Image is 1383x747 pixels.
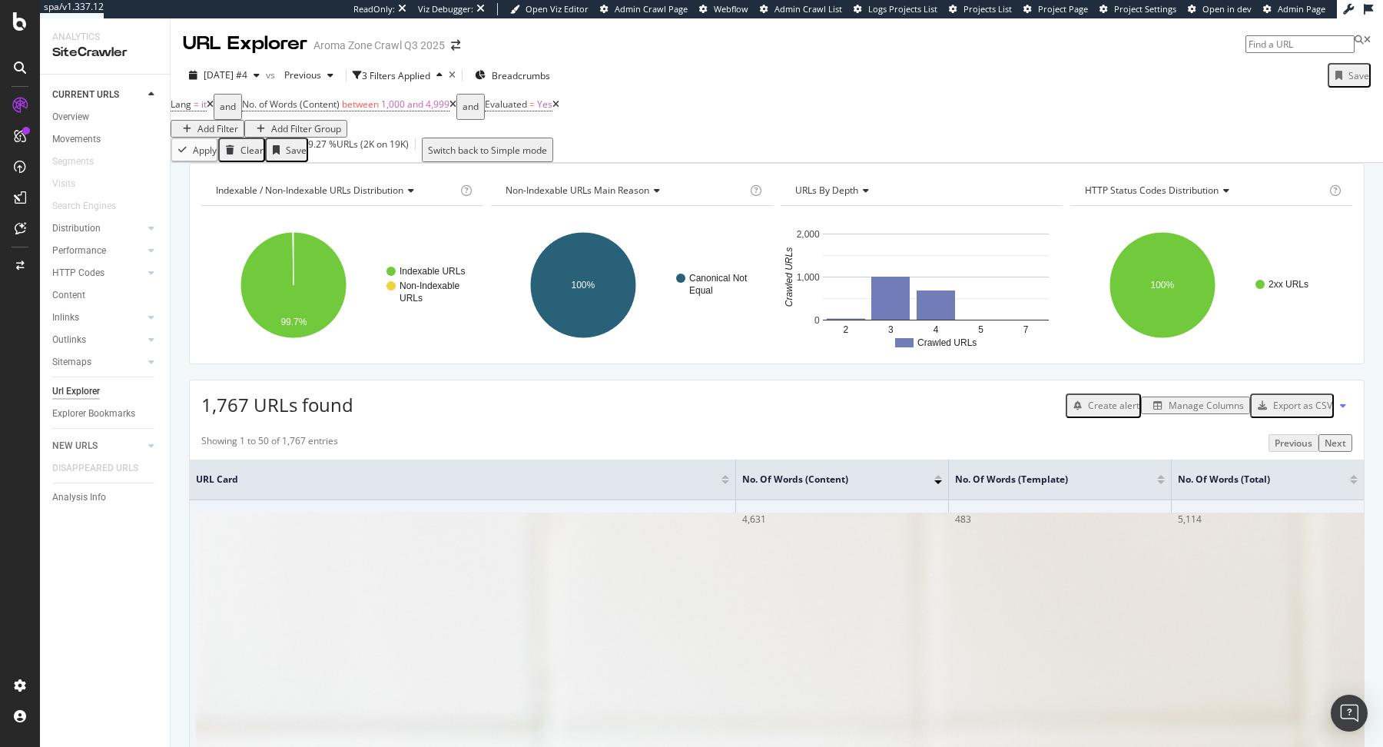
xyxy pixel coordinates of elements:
svg: A chart. [201,218,483,352]
span: URL Card [196,473,718,486]
div: 5,114 [1178,513,1358,526]
input: Find a URL [1245,35,1355,53]
div: A chart. [1070,218,1352,352]
div: Create alert [1088,399,1139,412]
span: Breadcrumbs [492,69,550,82]
div: Previous [1275,437,1312,450]
a: Open Viz Editor [510,3,589,15]
a: CURRENT URLS [52,87,144,103]
span: Projects List [963,3,1012,15]
div: Switch back to Simple mode [428,144,547,157]
div: URL Explorer [183,31,307,57]
text: URLs [400,294,423,304]
div: SiteCrawler [52,44,158,61]
span: HTTP Status Codes Distribution [1085,184,1219,197]
a: DISAPPEARED URLS [52,460,154,476]
svg: A chart. [491,218,773,352]
span: between [342,98,379,111]
div: Content [52,287,85,304]
div: and [463,96,479,118]
span: Evaluated [485,98,527,111]
span: vs [266,68,278,81]
button: Manage Columns [1141,397,1250,414]
div: 483 [955,513,1165,526]
button: Save [265,138,308,162]
div: Clear [240,144,264,157]
svg: A chart. [781,218,1063,352]
a: Search Engines [52,198,131,214]
text: Crawled URLs [784,247,794,307]
div: 4,631 [742,513,942,526]
span: Project Page [1038,3,1088,15]
text: 0 [814,315,820,326]
a: Analysis Info [52,490,159,506]
a: NEW URLS [52,438,144,454]
a: Sitemaps [52,354,144,370]
text: Non-Indexable [400,281,459,292]
div: Movements [52,131,101,148]
span: 2025 Sep. 1st #4 [204,68,247,81]
a: Project Page [1023,3,1088,15]
button: Next [1318,434,1352,452]
a: Outlinks [52,332,144,348]
a: Performance [52,243,144,259]
button: and [214,94,242,120]
span: Open Viz Editor [526,3,589,15]
span: Admin Page [1278,3,1325,15]
button: Switch back to Simple mode [422,138,553,162]
a: Distribution [52,221,144,237]
span: it [201,98,207,111]
a: Movements [52,131,159,148]
div: Inlinks [52,310,79,326]
div: Manage Columns [1169,399,1244,412]
a: Webflow [699,3,748,15]
span: No. of Words (Content) [242,98,340,111]
span: 1,767 URLs found [201,392,353,417]
span: URLs by Depth [795,184,858,197]
div: Save [1348,69,1369,82]
button: [DATE] #4 [183,63,266,88]
div: 9.27 % URLs ( 2K on 19K ) [308,138,409,162]
a: Segments [52,154,109,170]
button: Apply [171,138,218,162]
a: HTTP Codes [52,265,144,281]
a: Admin Crawl List [760,3,842,15]
button: Create alert [1066,393,1141,418]
div: Overview [52,109,89,125]
button: Clear [218,138,265,162]
div: NEW URLS [52,438,98,454]
button: Previous [1269,434,1318,452]
div: CURRENT URLS [52,87,119,103]
text: 1,000 [797,272,820,283]
div: arrow-right-arrow-left [451,40,460,51]
button: Add Filter Group [244,120,347,138]
span: Lang [171,98,191,111]
span: Webflow [714,3,748,15]
div: Visits [52,176,75,192]
div: Export as CSV [1273,399,1332,412]
button: Export as CSV [1250,393,1334,418]
div: Sitemaps [52,354,91,370]
button: and [456,94,485,120]
button: Breadcrumbs [469,63,556,88]
text: 4 [934,324,939,335]
span: No. of Words (Total) [1178,473,1327,486]
div: Showing 1 to 50 of 1,767 entries [201,434,338,452]
span: Project Settings [1114,3,1176,15]
a: Open in dev [1188,3,1252,15]
div: Apply [193,144,217,157]
div: Next [1325,437,1346,450]
div: Outlinks [52,332,86,348]
div: HTTP Codes [52,265,104,281]
h4: HTTP Status Codes Distribution [1082,178,1326,203]
div: Performance [52,243,106,259]
a: Admin Page [1263,3,1325,15]
div: Segments [52,154,94,170]
div: Distribution [52,221,101,237]
a: Projects List [949,3,1012,15]
a: Content [52,287,159,304]
h4: Non-Indexable URLs Main Reason [502,178,747,203]
div: times [449,71,456,80]
text: 2 [843,324,848,335]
